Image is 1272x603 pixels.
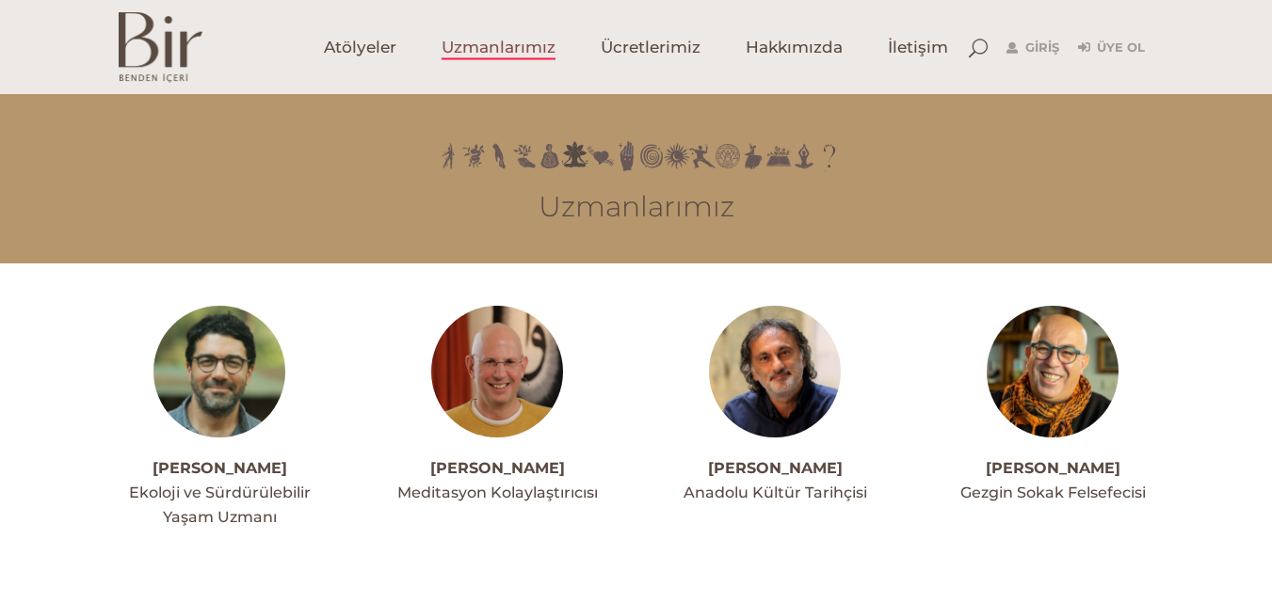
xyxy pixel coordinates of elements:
[601,37,700,58] span: Ücretlerimiz
[324,37,396,58] span: Atölyeler
[442,37,555,58] span: Uzmanlarımız
[153,306,285,437] img: ahmetacarprofil--300x300.jpg
[987,306,1119,437] img: alinakiprofil--300x300.jpg
[431,306,563,437] img: meditasyon-ahmet-1-300x300.jpg
[129,484,311,526] span: Ekoloji ve Sürdürülebilir Yaşam Uzmanı
[430,459,565,477] a: [PERSON_NAME]
[1006,37,1059,59] a: Giriş
[746,37,843,58] span: Hakkımızda
[708,459,843,477] a: [PERSON_NAME]
[153,459,287,477] a: [PERSON_NAME]
[888,37,948,58] span: İletişim
[684,484,867,501] span: Anadolu Kültür Tarihçisi
[986,459,1120,477] a: [PERSON_NAME]
[960,484,1146,501] span: Gezgin Sokak Felsefecisi
[397,484,598,501] span: Meditasyon Kolaylaştırıcısı
[1078,37,1145,59] a: Üye Ol
[119,190,1154,224] h3: Uzmanlarımız
[709,306,841,437] img: Ali_Canip_Olgunlu_003_copy-300x300.jpg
